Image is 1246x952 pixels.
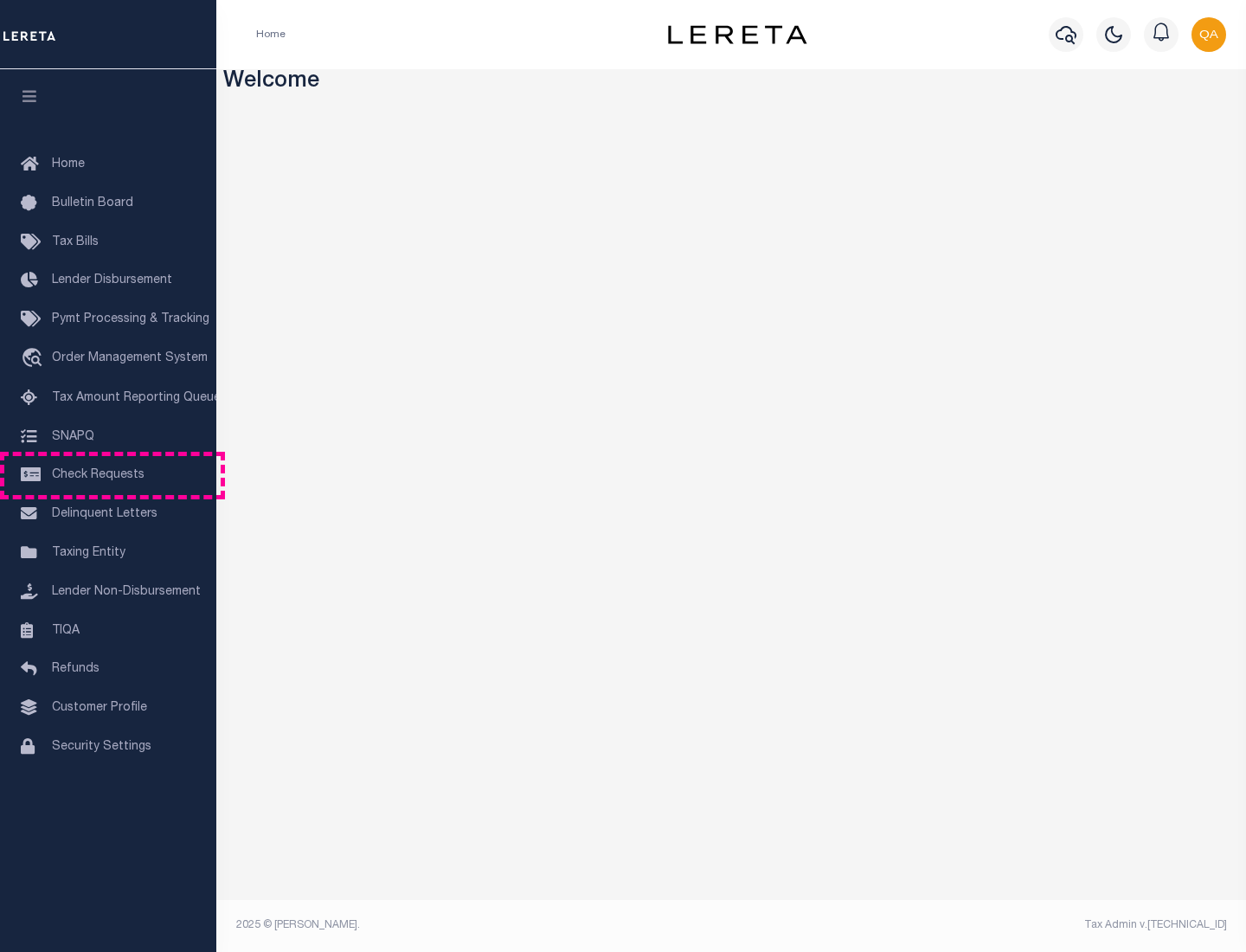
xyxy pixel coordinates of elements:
[52,624,80,636] span: TIQA
[52,702,147,714] span: Customer Profile
[52,158,85,170] span: Home
[744,917,1227,933] div: Tax Admin v.[TECHNICAL_ID]
[52,469,145,481] span: Check Requests
[1191,17,1226,52] img: svg+xml;base64,PHN2ZyB4bWxucz0iaHR0cDovL3d3dy53My5vcmcvMjAwMC9zdmciIHBvaW50ZXItZXZlbnRzPSJub25lIi...
[52,313,209,325] span: Pymt Processing & Tracking
[52,236,99,248] span: Tax Bills
[52,741,151,753] span: Security Settings
[21,348,48,370] i: travel_explore
[52,586,201,598] span: Lender Non-Disbursement
[52,352,208,364] span: Order Management System
[52,663,100,675] span: Refunds
[52,274,172,286] span: Lender Disbursement
[52,508,157,520] span: Delinquent Letters
[223,917,732,933] div: 2025 © [PERSON_NAME].
[223,69,1240,96] h3: Welcome
[52,197,133,209] span: Bulletin Board
[52,392,221,404] span: Tax Amount Reporting Queue
[256,27,286,42] li: Home
[52,547,125,559] span: Taxing Entity
[52,430,94,442] span: SNAPQ
[668,25,806,44] img: logo-dark.svg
